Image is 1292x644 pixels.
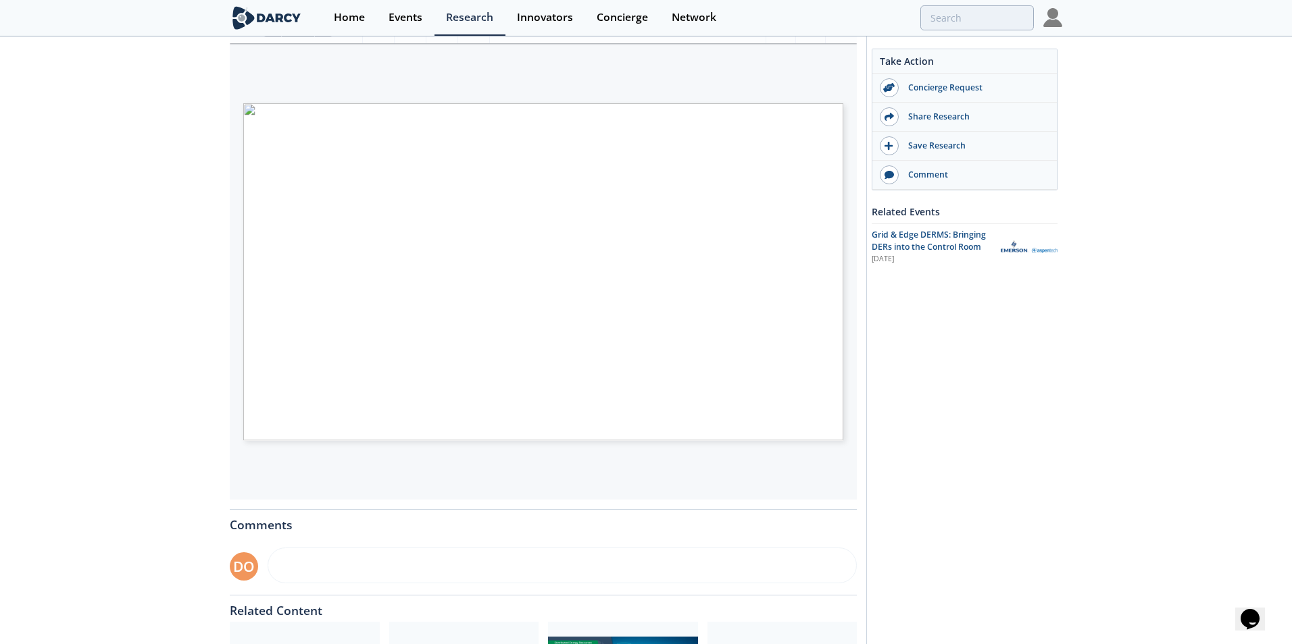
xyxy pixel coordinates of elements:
[1001,240,1058,253] img: Aspen Technology
[872,229,986,252] span: Grid & Edge DERMS: Bringing DERs into the Control Room
[872,54,1057,74] div: Take Action
[920,5,1034,30] input: Advanced Search
[230,510,857,531] div: Comments
[597,12,648,23] div: Concierge
[899,82,1050,94] div: Concierge Request
[446,12,493,23] div: Research
[672,12,716,23] div: Network
[899,111,1050,123] div: Share Research
[230,595,857,617] div: Related Content
[230,552,258,581] div: DO
[334,12,365,23] div: Home
[872,229,1058,265] a: Grid & Edge DERMS: Bringing DERs into the Control Room [DATE] Aspen Technology
[872,254,991,265] div: [DATE]
[1235,590,1278,630] iframe: chat widget
[899,140,1050,152] div: Save Research
[517,12,573,23] div: Innovators
[872,200,1058,223] div: Related Events
[899,169,1050,181] div: Comment
[1043,8,1062,27] img: Profile
[389,12,422,23] div: Events
[230,6,303,30] img: logo-wide.svg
